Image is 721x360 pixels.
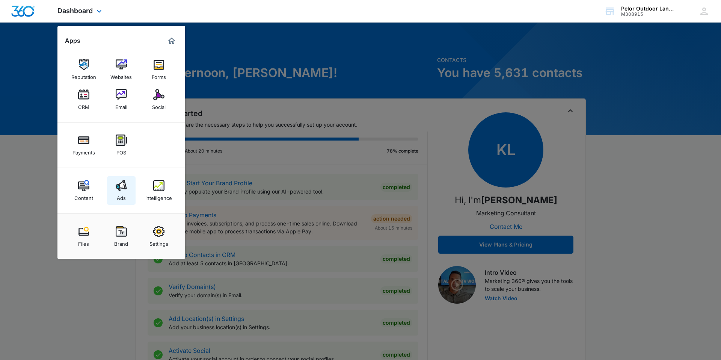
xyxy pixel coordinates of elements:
a: Reputation [69,55,98,84]
a: Files [69,222,98,251]
div: POS [116,146,126,156]
div: account name [621,6,676,12]
div: Files [78,237,89,247]
h2: Apps [65,37,80,44]
a: CRM [69,85,98,114]
a: Brand [107,222,136,251]
a: Payments [69,131,98,159]
a: Forms [145,55,173,84]
a: Content [69,176,98,205]
div: account id [621,12,676,17]
div: Forms [152,70,166,80]
div: Settings [149,237,168,247]
div: Websites [110,70,132,80]
div: Brand [114,237,128,247]
div: Reputation [71,70,96,80]
a: Marketing 360® Dashboard [166,35,178,47]
div: CRM [78,100,89,110]
span: Dashboard [57,7,93,15]
a: Ads [107,176,136,205]
a: Social [145,85,173,114]
a: Email [107,85,136,114]
a: Websites [107,55,136,84]
div: Intelligence [145,191,172,201]
a: POS [107,131,136,159]
div: Email [115,100,127,110]
a: Settings [145,222,173,251]
div: Payments [72,146,95,156]
div: Social [152,100,166,110]
div: Content [74,191,93,201]
a: Intelligence [145,176,173,205]
div: Ads [117,191,126,201]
